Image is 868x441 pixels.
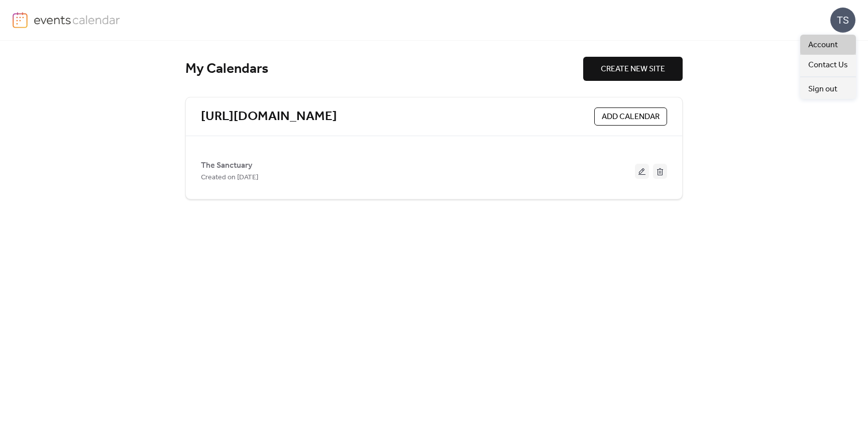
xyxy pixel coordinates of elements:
[800,55,856,75] a: Contact Us
[594,107,667,126] button: ADD CALENDAR
[201,163,252,168] a: The Sanctuary
[201,108,337,125] a: [URL][DOMAIN_NAME]
[583,57,683,81] button: CREATE NEW SITE
[201,160,252,172] span: The Sanctuary
[800,35,856,55] a: Account
[808,39,838,51] span: Account
[185,60,583,78] div: My Calendars
[808,83,837,95] span: Sign out
[830,8,855,33] div: TS
[13,12,28,28] img: logo
[34,12,121,27] img: logo-type
[201,172,258,184] span: Created on [DATE]
[808,59,848,71] span: Contact Us
[601,63,665,75] span: CREATE NEW SITE
[602,111,660,123] span: ADD CALENDAR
